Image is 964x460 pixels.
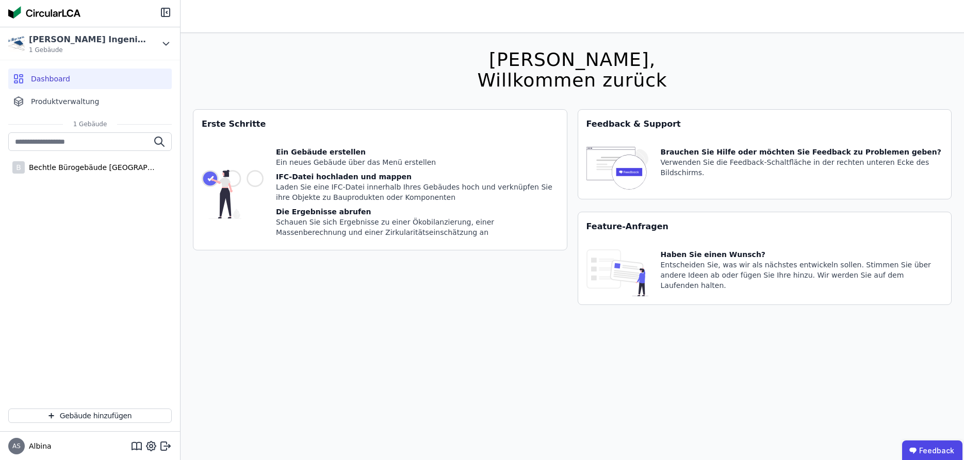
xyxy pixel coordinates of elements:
div: B [12,161,25,174]
div: Willkommen zurück [477,70,667,91]
img: Concular [8,6,80,19]
div: Laden Sie eine IFC-Datei innerhalb Ihres Gebäudes hoch und verknüpfen Sie ihre Objekte zu Bauprod... [276,182,559,202]
div: Verwenden Sie die Feedback-Schaltfläche in der rechten unteren Ecke des Bildschirms. [661,157,943,178]
span: 1 Gebäude [63,120,118,128]
span: AS [12,443,21,449]
button: Gebäude hinzufügen [8,408,172,423]
div: Schauen Sie sich Ergebnisse zu einer Ökobilanzierung, einer Massenberechnung und einer Zirkularit... [276,217,559,237]
div: Brauchen Sie Hilfe oder möchten Sie Feedback zu Problemen geben? [661,147,943,157]
div: Bechtle Bürogebäude [GEOGRAPHIC_DATA] [25,162,159,173]
div: Erste Schritte [193,110,567,139]
span: Albina [25,441,52,451]
span: Dashboard [31,74,70,84]
img: feature_request_tile-UiXE1qGU.svg [586,249,648,296]
div: Ein neues Gebäude über das Menü erstellen [276,157,559,167]
div: IFC-Datei hochladen und mappen [276,172,559,182]
div: [PERSON_NAME] Ingenieure [29,33,148,46]
div: Haben Sie einen Wunsch? [661,249,943,260]
div: Feedback & Support [578,110,952,139]
div: Entscheiden Sie, was wir als nächstes entwickeln sollen. Stimmen Sie über andere Ideen ab oder fü... [661,260,943,291]
img: Henneker Zillinger Ingenieure [8,36,25,52]
img: getting_started_tile-DrF_GRSv.svg [202,147,264,242]
img: feedback-icon-HCTs5lye.svg [586,147,648,191]
div: Die Ergebnisse abrufen [276,207,559,217]
span: 1 Gebäude [29,46,148,54]
span: Produktverwaltung [31,96,99,107]
div: Ein Gebäude erstellen [276,147,559,157]
div: [PERSON_NAME], [477,49,667,70]
div: Feature-Anfragen [578,212,952,241]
